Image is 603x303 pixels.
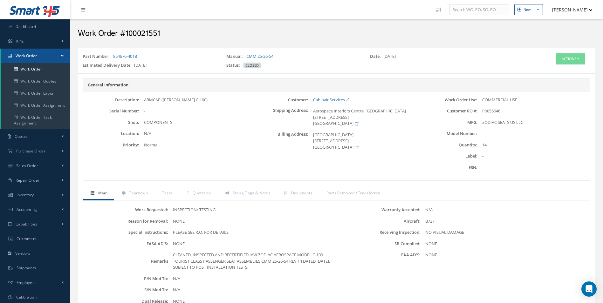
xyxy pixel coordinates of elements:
[246,53,273,59] a: CMM 25-26-54
[1,111,70,129] a: Work Order Task Assignment
[84,219,168,224] label: Reason for Removal:
[421,143,477,147] label: Quantity:
[168,276,336,282] div: N/A
[84,207,168,212] label: Work Requested:
[1,75,70,87] a: Work Order Quotes
[337,219,421,224] label: Aircraft:
[84,276,168,281] label: P/N Mod To:
[421,131,477,136] label: Model Number:
[449,4,509,16] input: Search WO, PO, SO, RO
[1,87,70,99] a: Work Order Labor
[17,207,37,212] span: Accounting
[421,98,477,102] label: Work Order Use:
[477,165,590,171] div: -
[337,230,421,235] label: Receiving Inspection:
[16,24,36,29] span: Dashboard
[83,98,139,102] label: Description:
[421,218,589,225] div: B737
[421,109,477,113] label: Customer RO #:
[482,108,500,114] span: P0055646
[421,120,477,125] label: MFG:
[365,53,509,62] div: [DATE]
[581,281,597,297] div: Open Intercom Messenger
[17,265,36,271] span: Shipments
[162,190,173,196] span: Tasks
[477,131,590,137] div: -
[308,108,421,127] div: Aerospace Interiors Centre, [GEOGRAPHIC_DATA] [STREET_ADDRESS] [GEOGRAPHIC_DATA]
[319,187,387,200] a: Parts Removed / Transferred
[421,165,477,170] label: ESN:
[17,280,37,285] span: Employees
[88,83,585,88] h5: General Information
[168,207,336,213] div: INSPECTION/ TESTING
[17,236,37,241] span: Customers
[84,241,168,246] label: EASA AD'S:
[168,252,336,271] div: CLEANED, INSPECTED AND RECERTIFIED IAW ZODIAC AEROSPACE MODEL C-100 TOURIST CLASS PASSENGER SEAT ...
[168,287,336,293] div: N/A
[154,187,179,200] a: Tasks
[16,148,45,154] span: Purchase Order
[78,62,222,71] div: [DATE]
[168,241,336,247] div: NONE
[15,134,28,139] span: Quotes
[291,190,312,196] span: Documents
[193,190,211,196] span: Quotation
[98,190,107,196] span: Main
[84,287,168,292] label: S/N Mod To:
[83,62,134,69] label: Estimated Delivery Date:
[114,187,154,200] a: Teardown
[243,63,261,68] span: CLOSED
[217,187,277,200] a: Steps, Tags & Notes
[139,119,252,126] div: COMPONENTS
[15,251,31,256] span: Vendors
[524,7,531,12] div: New
[84,259,168,264] label: Remarks
[313,97,349,103] a: Cabinair Services
[1,63,70,75] a: Work Order
[139,97,252,103] div: ARMCAP ([PERSON_NAME] C-100)
[556,53,585,64] button: Actions
[16,38,24,44] span: KPIs
[337,207,421,212] label: Warranty Accepted:
[477,119,590,126] div: ZODIAC SEATS US LLC
[546,3,593,16] button: [PERSON_NAME]
[83,109,139,113] label: Serial Number:
[16,178,40,183] span: Repair Order
[1,49,70,63] a: Work Order
[78,29,595,38] h2: Work Order #100021551
[17,192,34,198] span: Inventory
[233,190,270,196] span: Steps, Tags & Notes
[168,229,336,236] div: PLEASE SEE R.O. FOR DETAILS
[421,252,589,258] div: NONE
[514,4,543,15] button: New
[168,218,336,225] div: NONE
[326,190,380,196] span: Parts Removed / Transferred
[179,187,217,200] a: Quotation
[252,132,308,151] label: Billing Address:
[421,229,589,236] div: NO VISUAL DAMAGE
[83,120,139,125] label: Shop:
[421,154,477,158] label: Label:
[16,294,37,300] span: Calibration
[129,190,147,196] span: Teardown
[477,142,590,148] div: 14
[370,53,383,60] label: Date:
[1,99,70,111] a: Work Order Assignment
[308,132,421,151] div: [GEOGRAPHIC_DATA] [STREET_ADDRESS] [GEOGRAPHIC_DATA]
[252,108,308,127] label: Shipping Address:
[477,97,590,103] div: COMMERCIAL USE
[477,153,590,159] div: -
[337,241,421,246] label: SB Complied:
[421,241,589,247] div: NONE
[277,187,319,200] a: Documents
[421,207,589,213] div: N/A
[226,62,243,69] label: Status:
[16,163,38,168] span: Sales Order
[337,252,421,257] label: FAA AD'S:
[139,131,252,137] div: N/A
[16,53,37,58] span: Work Order
[144,108,145,114] span: -
[113,53,137,59] a: 854676-401B
[252,98,308,102] label: Customer:
[83,131,139,136] label: Location:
